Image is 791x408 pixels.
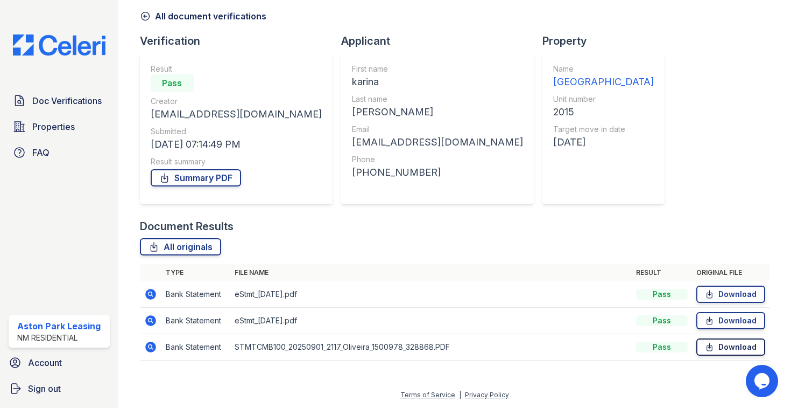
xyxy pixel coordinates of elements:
span: Account [28,356,62,369]
div: | [459,391,461,399]
td: Bank Statement [161,308,230,334]
a: FAQ [9,142,110,163]
div: First name [352,64,523,74]
div: [PHONE_NUMBER] [352,165,523,180]
div: Pass [636,315,688,326]
div: [DATE] 07:14:49 PM [151,137,322,152]
div: Verification [140,33,341,49]
th: Result [632,264,692,281]
div: [EMAIL_ADDRESS][DOMAIN_NAME] [352,135,523,150]
a: Summary PDF [151,169,241,186]
a: Properties [9,116,110,137]
iframe: chat widget [746,365,780,397]
a: Download [696,338,765,356]
div: Applicant [341,33,542,49]
div: Phone [352,154,523,165]
div: Aston Park Leasing [17,320,101,333]
div: Creator [151,96,322,107]
span: FAQ [32,146,50,159]
span: Doc Verifications [32,94,102,107]
a: Account [4,352,114,374]
td: Bank Statement [161,334,230,361]
th: Original file [692,264,769,281]
div: [GEOGRAPHIC_DATA] [553,74,654,89]
a: Doc Verifications [9,90,110,112]
div: Property [542,33,673,49]
th: Type [161,264,230,281]
div: [DATE] [553,135,654,150]
div: karina [352,74,523,89]
a: Download [696,312,765,329]
div: Unit number [553,94,654,105]
div: Last name [352,94,523,105]
div: Name [553,64,654,74]
div: Pass [636,289,688,300]
div: Email [352,124,523,135]
div: Result [151,64,322,74]
td: eStmt_[DATE].pdf [230,281,632,308]
td: STMTCMB100_20250901_2117_Oliveira_1500978_328868.PDF [230,334,632,361]
div: 2015 [553,105,654,120]
a: Terms of Service [400,391,455,399]
span: Properties [32,120,75,133]
a: Sign out [4,378,114,399]
span: Sign out [28,382,61,395]
div: Target move in date [553,124,654,135]
a: Download [696,286,765,303]
div: Pass [636,342,688,352]
div: Submitted [151,126,322,137]
div: Pass [151,74,194,92]
a: All originals [140,238,221,255]
td: Bank Statement [161,281,230,308]
div: [PERSON_NAME] [352,105,523,120]
div: NM Residential [17,333,101,343]
td: eStmt_[DATE].pdf [230,308,632,334]
div: Result summary [151,156,322,167]
a: All document verifications [140,10,266,23]
div: [EMAIL_ADDRESS][DOMAIN_NAME] [151,107,322,122]
div: Document Results [140,219,234,234]
th: File name [230,264,632,281]
a: Name [GEOGRAPHIC_DATA] [553,64,654,89]
img: CE_Logo_Blue-a8612792a0a2168367f1c8372b55b34899dd931a85d93a1a3d3e32e68fde9ad4.png [4,34,114,56]
a: Privacy Policy [465,391,509,399]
